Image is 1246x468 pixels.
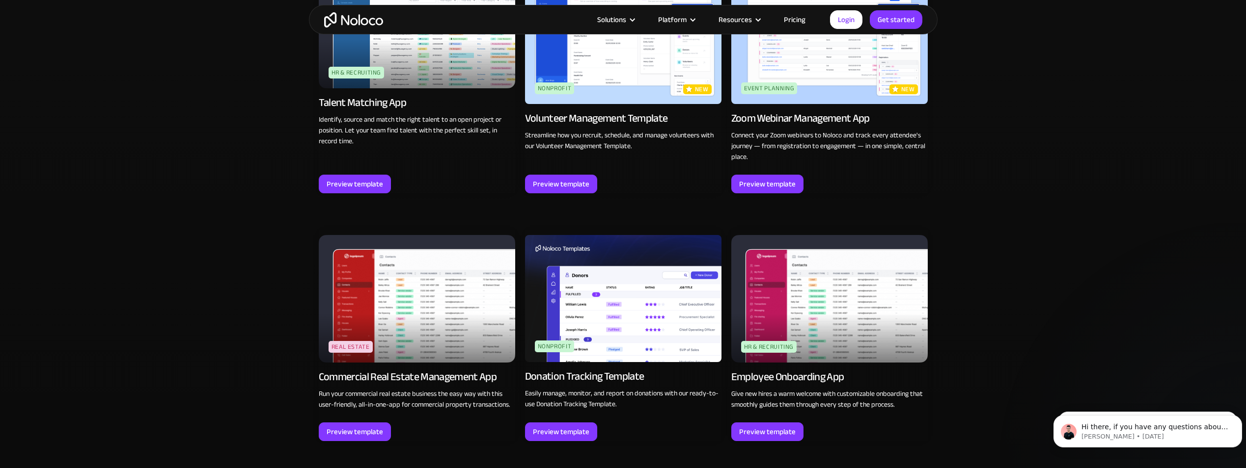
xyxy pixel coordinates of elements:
div: Zoom Webinar Management App [731,111,870,125]
div: HR & Recruiting [741,341,797,353]
p: Give new hires a warm welcome with customizable onboarding that smoothly guides them through ever... [731,389,928,410]
p: Connect your Zoom webinars to Noloco and track every attendee's journey — from registration to en... [731,130,928,162]
p: Identify, source and match the right talent to an open project or position. Let your team find ta... [319,114,515,147]
p: Streamline how you recruit, schedule, and manage volunteers with our Volunteer Management Template. [525,130,721,152]
div: Commercial Real Estate Management App [319,370,497,384]
div: Donation Tracking Template [525,369,644,383]
a: home [324,12,383,27]
div: Preview template [533,425,589,438]
div: Preview template [739,178,796,190]
div: Preview template [327,425,383,438]
div: Real Estate [329,341,373,353]
div: Solutions [585,13,646,26]
div: Preview template [533,178,589,190]
div: HR & Recruiting [329,67,385,78]
a: Pricing [772,13,818,26]
div: Nonprofit [535,82,575,94]
div: Event Planning [741,82,798,94]
div: Resources [719,13,752,26]
p: new [901,84,915,94]
a: NonprofitDonation Tracking TemplateEasily manage, monitor, and report on donations with our ready... [525,230,721,441]
p: Run your commercial real estate business the easy way with this user-friendly, all-in-one-app for... [319,389,515,410]
div: Resources [706,13,772,26]
div: Volunteer Management Template [525,111,668,125]
div: Nonprofit [535,340,575,352]
a: Real EstateCommercial Real Estate Management AppRun your commercial real estate business the easy... [319,230,515,441]
div: Employee Onboarding App [731,370,844,384]
div: Solutions [597,13,626,26]
div: Platform [658,13,687,26]
a: Get started [870,10,922,29]
a: Login [830,10,862,29]
a: HR & RecruitingEmployee Onboarding AppGive new hires a warm welcome with customizable onboarding ... [731,230,928,441]
p: new [695,84,709,94]
div: Preview template [327,178,383,190]
div: Preview template [739,425,796,438]
div: Platform [646,13,706,26]
iframe: Intercom notifications message [1050,394,1246,463]
div: Talent Matching App [319,96,406,109]
p: Easily manage, monitor, and report on donations with our ready-to-use Donation Tracking Template. [525,388,721,410]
